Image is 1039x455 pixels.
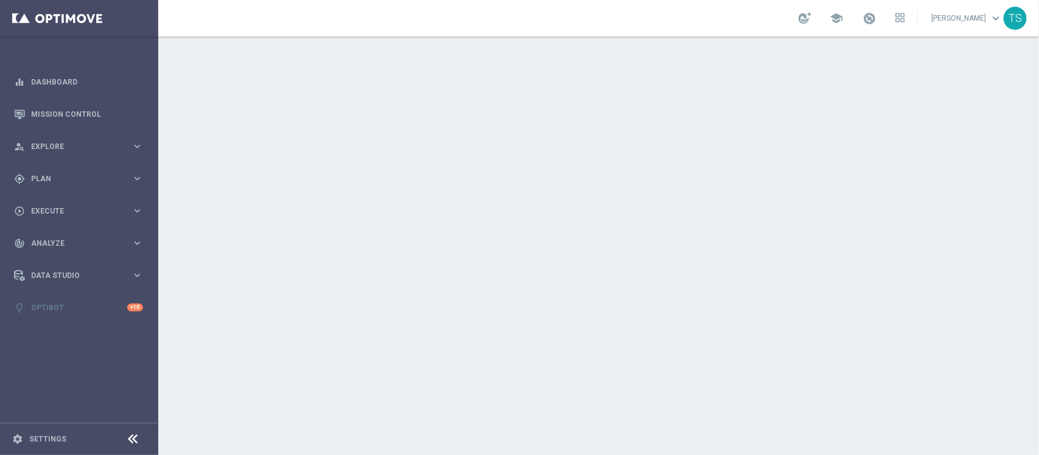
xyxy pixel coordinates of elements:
[13,142,144,151] button: person_search Explore keyboard_arrow_right
[31,207,131,215] span: Execute
[14,270,131,281] div: Data Studio
[14,291,143,324] div: Optibot
[131,141,143,152] i: keyboard_arrow_right
[131,173,143,184] i: keyboard_arrow_right
[989,12,1002,25] span: keyboard_arrow_down
[31,175,131,182] span: Plan
[14,173,25,184] i: gps_fixed
[14,173,131,184] div: Plan
[1004,7,1027,30] div: TS
[830,12,843,25] span: school
[131,269,143,281] i: keyboard_arrow_right
[14,206,131,217] div: Execute
[14,141,25,152] i: person_search
[930,9,1004,27] a: [PERSON_NAME]keyboard_arrow_down
[14,238,131,249] div: Analyze
[127,304,143,311] div: +10
[31,240,131,247] span: Analyze
[14,66,143,98] div: Dashboard
[31,272,131,279] span: Data Studio
[12,434,23,445] i: settings
[13,174,144,184] button: gps_fixed Plan keyboard_arrow_right
[14,141,131,152] div: Explore
[14,77,25,88] i: equalizer
[13,238,144,248] button: track_changes Analyze keyboard_arrow_right
[31,291,127,324] a: Optibot
[13,77,144,87] button: equalizer Dashboard
[29,436,66,443] a: Settings
[131,237,143,249] i: keyboard_arrow_right
[13,303,144,313] button: lightbulb Optibot +10
[31,98,143,130] a: Mission Control
[14,302,25,313] i: lightbulb
[31,143,131,150] span: Explore
[31,66,143,98] a: Dashboard
[13,206,144,216] button: play_circle_outline Execute keyboard_arrow_right
[13,109,144,119] button: Mission Control
[14,206,25,217] i: play_circle_outline
[131,205,143,217] i: keyboard_arrow_right
[14,238,25,249] i: track_changes
[13,271,144,280] button: Data Studio keyboard_arrow_right
[14,98,143,130] div: Mission Control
